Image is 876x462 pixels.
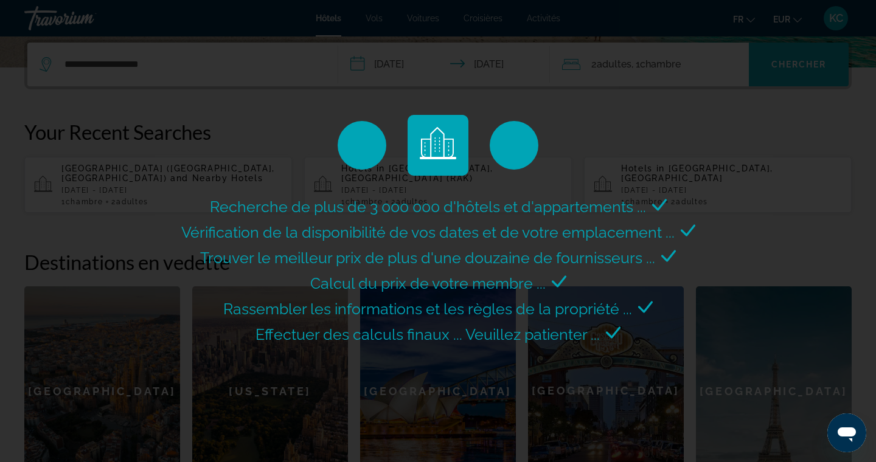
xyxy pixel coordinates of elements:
iframe: Bouton de lancement de la fenêtre de messagerie [827,413,866,452]
span: Trouver le meilleur prix de plus d'une douzaine de fournisseurs ... [200,249,655,267]
span: Rassembler les informations et les règles de la propriété ... [223,300,632,318]
span: Calcul du prix de votre membre ... [310,274,546,292]
span: Effectuer des calculs finaux ... Veuillez patienter ... [255,325,600,343]
span: Recherche de plus de 3 000 000 d'hôtels et d'appartements ... [210,198,646,216]
span: Vérification de la disponibilité de vos dates et de votre emplacement ... [181,223,675,241]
